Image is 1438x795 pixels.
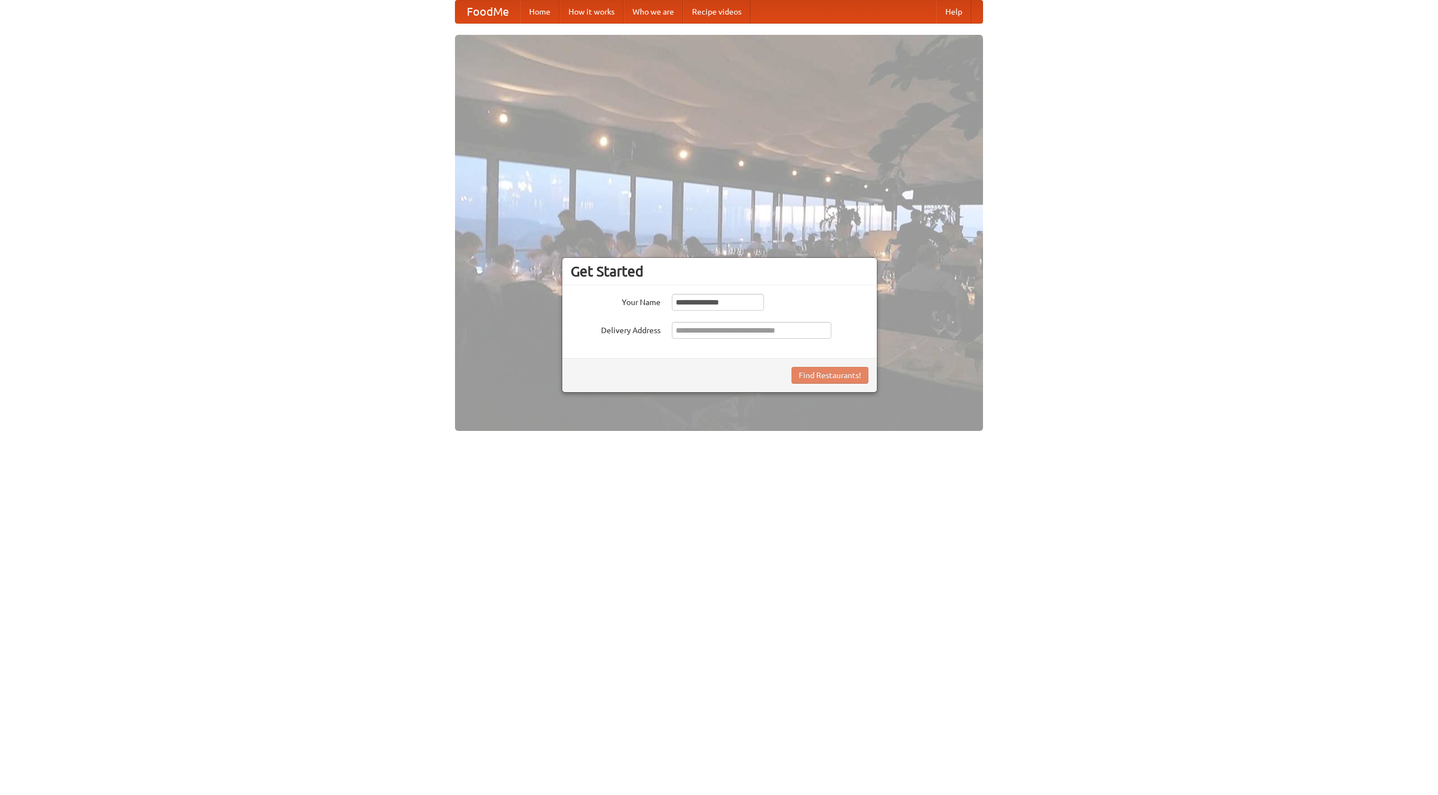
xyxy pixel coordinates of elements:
h3: Get Started [571,263,868,280]
button: Find Restaurants! [791,367,868,384]
a: Who we are [624,1,683,23]
a: Recipe videos [683,1,750,23]
a: How it works [559,1,624,23]
label: Your Name [571,294,661,308]
a: Home [520,1,559,23]
a: FoodMe [456,1,520,23]
a: Help [936,1,971,23]
label: Delivery Address [571,322,661,336]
